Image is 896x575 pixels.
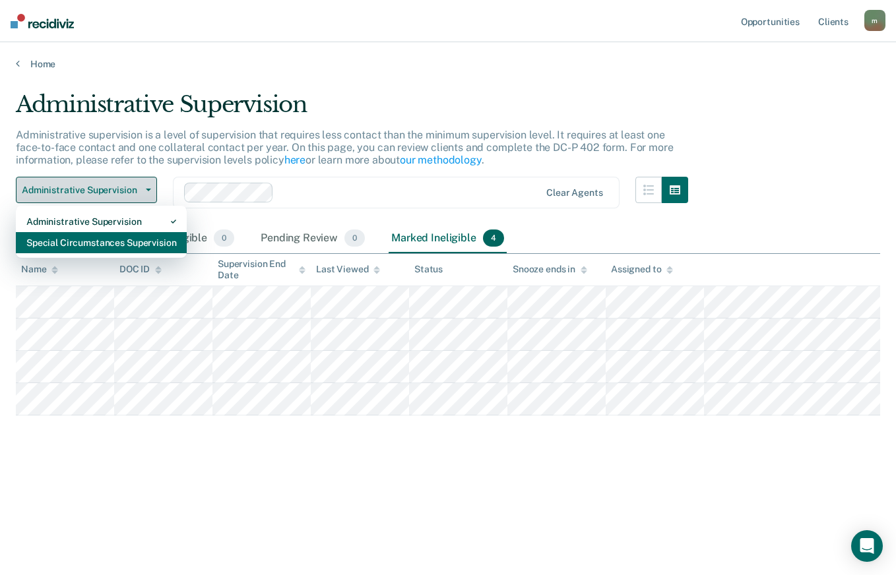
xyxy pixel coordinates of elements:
[22,185,141,196] span: Administrative Supervision
[11,14,74,28] img: Recidiviz
[26,232,176,253] div: Special Circumstances Supervision
[21,264,58,275] div: Name
[214,229,234,247] span: 0
[546,187,602,198] div: Clear agents
[284,154,305,166] a: here
[483,229,504,247] span: 4
[851,530,883,562] div: Open Intercom Messenger
[26,211,176,232] div: Administrative Supervision
[611,264,673,275] div: Assigned to
[16,91,688,129] div: Administrative Supervision
[864,10,885,31] button: m
[414,264,443,275] div: Status
[258,224,368,253] div: Pending Review0
[16,58,880,70] a: Home
[16,177,157,203] button: Administrative Supervision
[513,264,587,275] div: Snooze ends in
[218,258,305,281] div: Supervision End Date
[16,129,673,166] p: Administrative supervision is a level of supervision that requires less contact than the minimum ...
[316,264,380,275] div: Last Viewed
[389,224,507,253] div: Marked Ineligible4
[119,264,162,275] div: DOC ID
[400,154,482,166] a: our methodology
[344,229,365,247] span: 0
